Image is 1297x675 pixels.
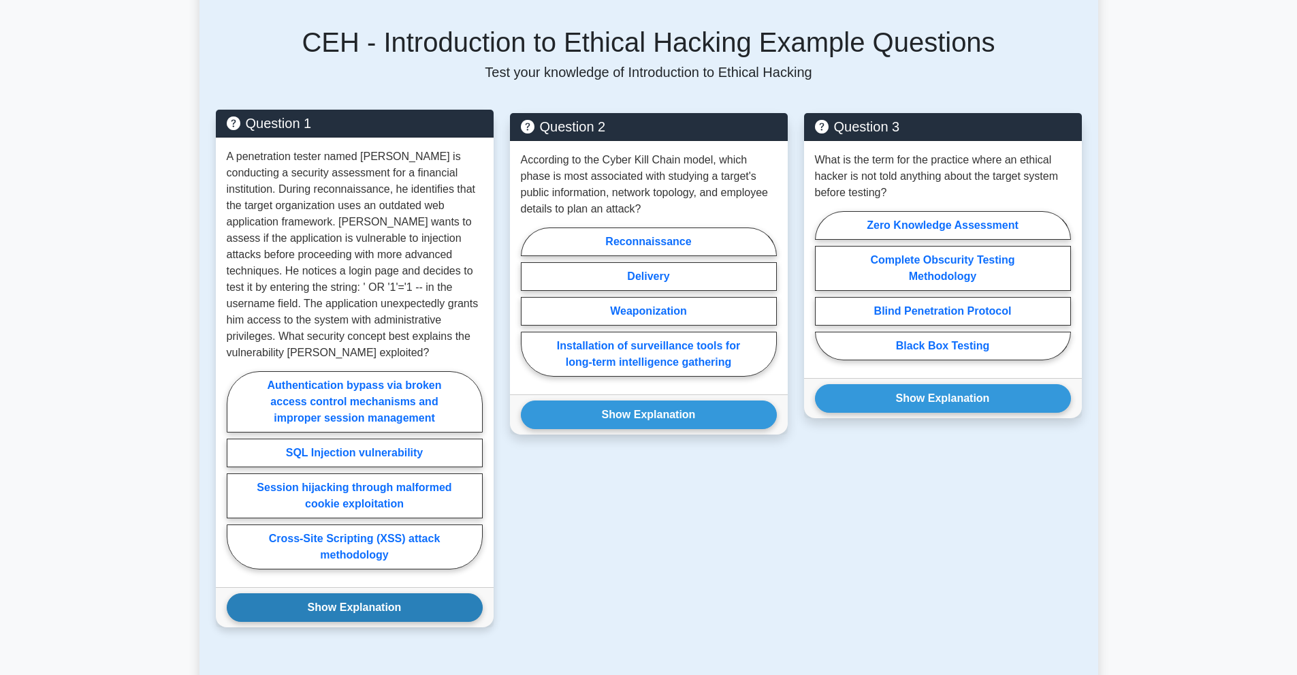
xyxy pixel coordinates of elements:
h5: Question 3 [815,119,1071,135]
label: Black Box Testing [815,332,1071,360]
label: Session hijacking through malformed cookie exploitation [227,473,483,518]
p: A penetration tester named [PERSON_NAME] is conducting a security assessment for a financial inst... [227,148,483,361]
p: What is the term for the practice where an ethical hacker is not told anything about the target s... [815,152,1071,201]
button: Show Explanation [227,593,483,622]
label: Delivery [521,262,777,291]
label: SQL Injection vulnerability [227,439,483,467]
h5: CEH - Introduction to Ethical Hacking Example Questions [216,26,1082,59]
button: Show Explanation [815,384,1071,413]
label: Zero Knowledge Assessment [815,211,1071,240]
button: Show Explanation [521,401,777,429]
p: According to the Cyber Kill Chain model, which phase is most associated with studying a target's ... [521,152,777,217]
label: Installation of surveillance tools for long-term intelligence gathering [521,332,777,377]
label: Cross-Site Scripting (XSS) attack methodology [227,524,483,569]
p: Test your knowledge of Introduction to Ethical Hacking [216,64,1082,80]
label: Authentication bypass via broken access control mechanisms and improper session management [227,371,483,433]
label: Reconnaissance [521,227,777,256]
h5: Question 2 [521,119,777,135]
h5: Question 1 [227,115,483,131]
label: Complete Obscurity Testing Methodology [815,246,1071,291]
label: Weaponization [521,297,777,326]
label: Blind Penetration Protocol [815,297,1071,326]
